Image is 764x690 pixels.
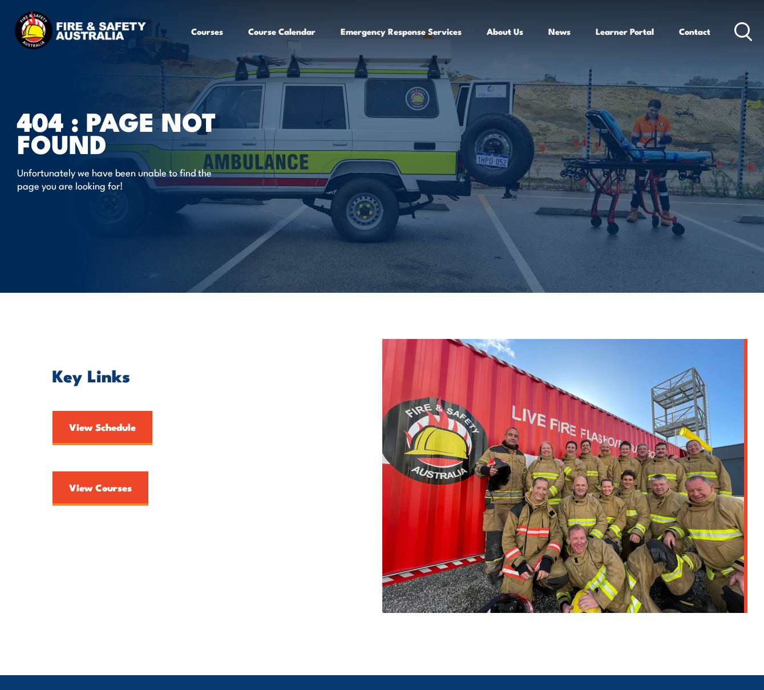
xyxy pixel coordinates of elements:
[341,18,462,45] a: Emergency Response Services
[52,411,152,445] a: View Schedule
[596,18,654,45] a: Learner Portal
[248,18,316,45] a: Course Calendar
[679,18,710,45] a: Contact
[17,166,225,192] p: Unfortunately we have been unable to find the page you are looking for!
[52,368,365,382] h2: Key Links
[191,18,223,45] a: Courses
[382,339,747,613] img: FSA People – Team photo aug 2023
[17,110,299,154] h1: 404 : Page Not Found
[52,471,148,506] a: View Courses
[548,18,571,45] a: News
[487,18,523,45] a: About Us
